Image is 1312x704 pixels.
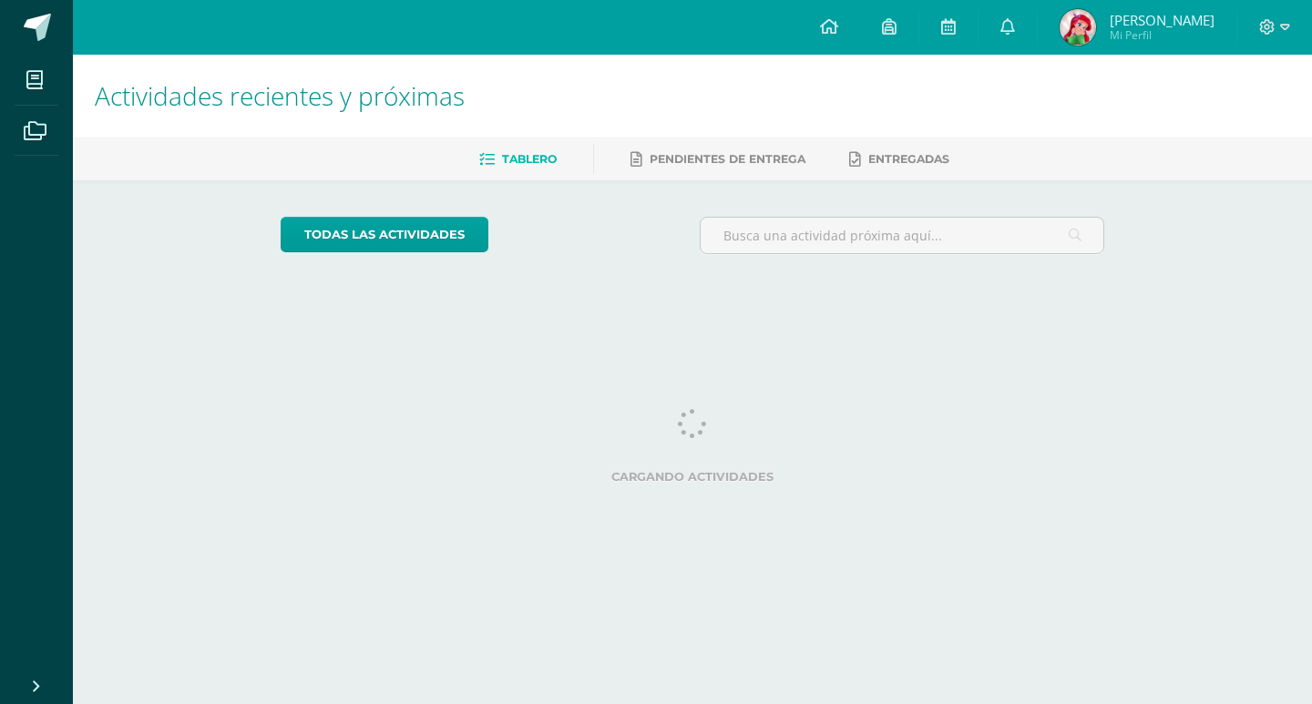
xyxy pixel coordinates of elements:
span: Mi Perfil [1110,27,1215,43]
label: Cargando actividades [281,470,1105,484]
span: Pendientes de entrega [650,152,805,166]
a: Tablero [479,145,557,174]
span: [PERSON_NAME] [1110,11,1215,29]
span: Tablero [502,152,557,166]
img: cac2804403cdabb32a63b00d3c66ecdf.png [1060,9,1096,46]
a: todas las Actividades [281,217,488,252]
span: Actividades recientes y próximas [95,78,465,113]
span: Entregadas [868,152,949,166]
a: Entregadas [849,145,949,174]
a: Pendientes de entrega [630,145,805,174]
input: Busca una actividad próxima aquí... [701,218,1104,253]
